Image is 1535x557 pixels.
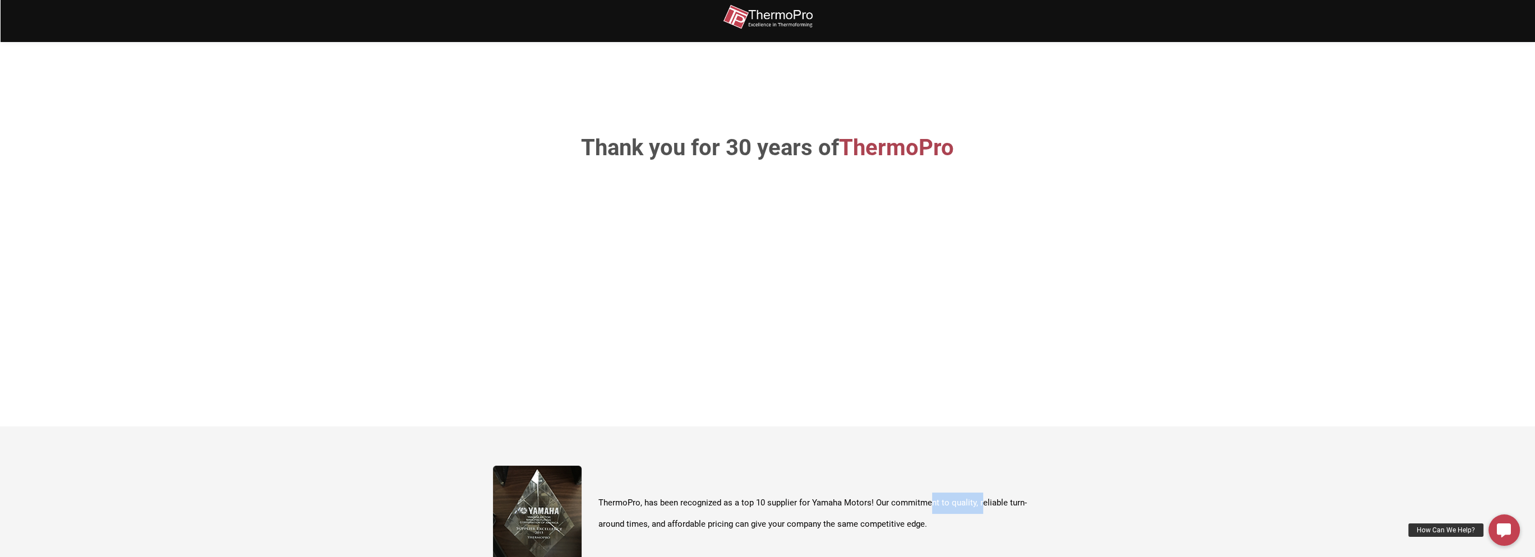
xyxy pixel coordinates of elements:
span: ThermoPro [839,134,954,161]
a: How Can We Help? [1488,514,1520,546]
img: thermopro-logo-non-iso [723,4,813,30]
div: How Can We Help? [1408,523,1483,537]
p: ThermoPro, has been recognized as a top 10 supplier for Yamaha Motors! Our commitment to quality,... [598,493,1043,535]
h1: Thank you for 30 years of [473,137,1062,159]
